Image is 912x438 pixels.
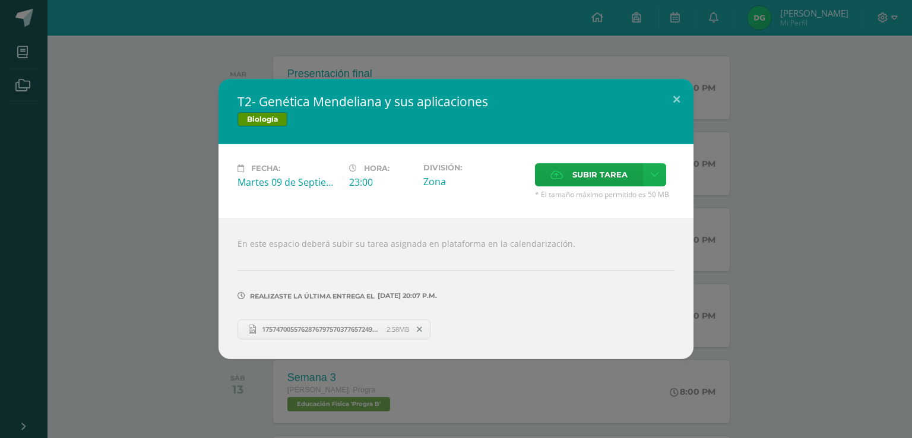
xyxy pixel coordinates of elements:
span: Biología [237,112,287,126]
span: Subir tarea [572,164,628,186]
div: En este espacio deberá subir su tarea asignada en plataforma en la calendarización. [218,218,693,358]
div: Zona [423,175,525,188]
span: Fecha: [251,164,280,173]
span: Remover entrega [410,323,430,336]
h2: T2- Genética Mendeliana y sus aplicaciones [237,93,674,110]
span: 17574700557628767975703776572496.jpg [256,325,387,334]
button: Close (Esc) [660,79,693,119]
span: Hora: [364,164,389,173]
div: Martes 09 de Septiembre [237,176,340,189]
span: * El tamaño máximo permitido es 50 MB [535,189,674,199]
div: 23:00 [349,176,414,189]
span: 2.58MB [387,325,409,334]
label: División: [423,163,525,172]
a: 17574700557628767975703776572496.jpg 2.58MB [237,319,430,339]
span: Realizaste la última entrega el [250,292,375,300]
